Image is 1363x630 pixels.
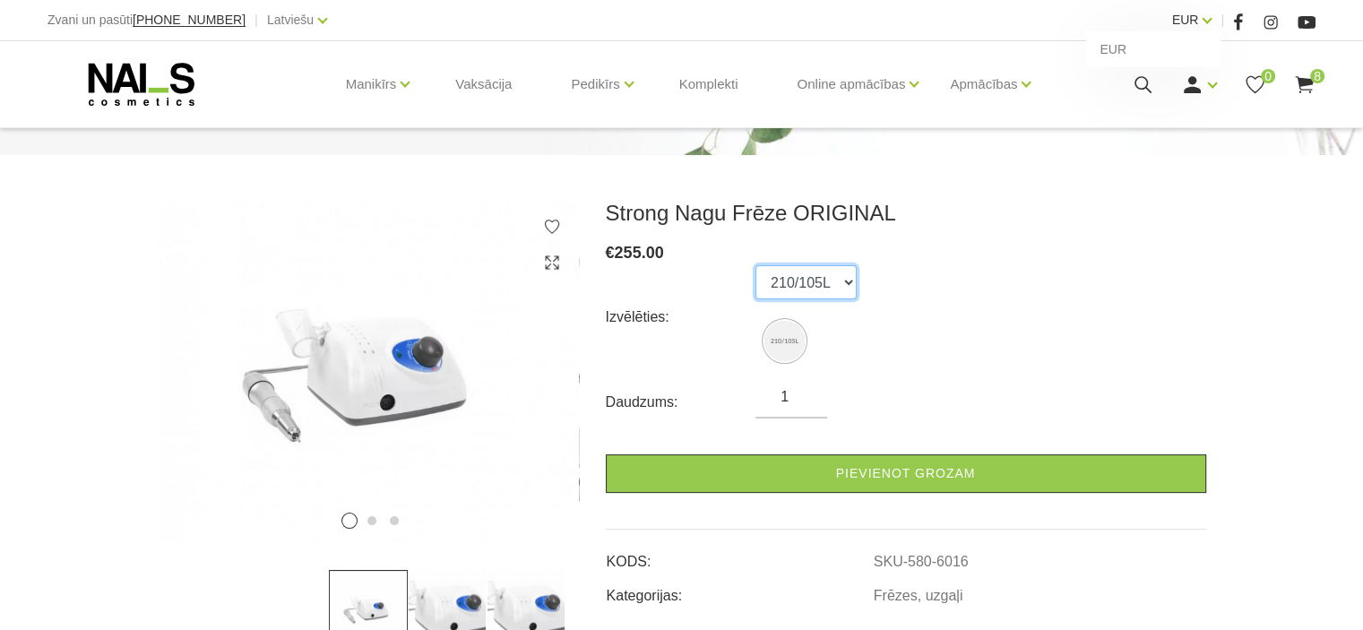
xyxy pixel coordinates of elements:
h3: Strong Nagu Frēze ORIGINAL [606,200,1206,227]
a: Vaksācija [441,41,526,127]
span: | [1221,9,1224,31]
a: Online apmācības [797,48,905,120]
a: Latviešu [267,9,314,30]
a: Pedikīrs [571,48,619,120]
img: ... [158,200,579,543]
a: SKU-580-6016 [874,554,969,570]
a: Pievienot grozam [606,454,1206,493]
div: Daudzums: [606,388,756,417]
a: Manikīrs [346,48,397,120]
a: Komplekti [665,41,753,127]
button: 2 of 3 [367,516,376,525]
span: 8 [1310,69,1324,83]
a: 8 [1293,73,1316,96]
img: Strong Nagu Frēze ORIGINAL (210/105L) [764,321,805,361]
td: Kategorijas: [606,573,873,607]
span: | [254,9,258,31]
div: Izvēlēties: [606,303,756,332]
a: 0 [1244,73,1266,96]
td: KODS: [606,539,873,573]
a: EUR [1172,9,1199,30]
a: [PHONE_NUMBER] [133,13,246,27]
a: EUR [1086,31,1221,67]
span: 255.00 [615,244,664,262]
div: Zvani un pasūti [47,9,246,31]
button: 3 of 3 [390,516,399,525]
a: Apmācības [950,48,1017,120]
span: 0 [1261,69,1275,83]
button: 1 of 3 [341,513,358,529]
a: Frēzes, uzgaļi [874,588,963,604]
span: € [606,244,615,262]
